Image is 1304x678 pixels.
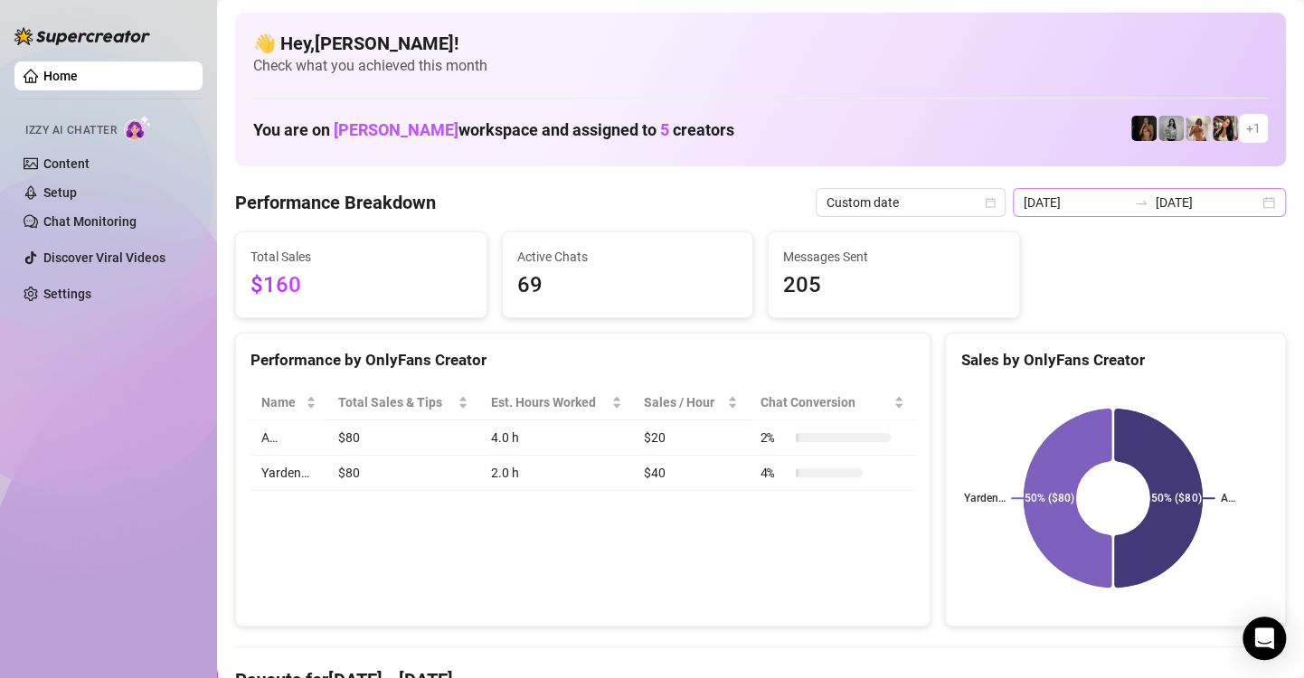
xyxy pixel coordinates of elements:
[43,69,78,83] a: Home
[633,420,749,456] td: $20
[14,27,150,45] img: logo-BBDzfeDw.svg
[1186,116,1211,141] img: Green
[253,56,1268,76] span: Check what you achieved this month
[1134,195,1148,210] span: to
[253,120,734,140] h1: You are on workspace and assigned to creators
[633,456,749,491] td: $40
[43,185,77,200] a: Setup
[783,268,1005,303] span: 205
[760,392,890,412] span: Chat Conversion
[1158,116,1184,141] img: A
[250,385,327,420] th: Name
[250,456,327,491] td: Yarden…
[827,189,995,216] span: Custom date
[327,456,480,491] td: $80
[517,247,739,267] span: Active Chats
[479,420,633,456] td: 4.0 h
[43,250,165,265] a: Discover Viral Videos
[1024,193,1127,212] input: Start date
[250,268,472,303] span: $160
[479,456,633,491] td: 2.0 h
[783,247,1005,267] span: Messages Sent
[1131,116,1157,141] img: the_bohema
[43,156,90,171] a: Content
[43,214,137,229] a: Chat Monitoring
[327,420,480,456] td: $80
[985,197,996,208] span: calendar
[327,385,480,420] th: Total Sales & Tips
[964,492,1006,504] text: Yarden…
[517,268,739,303] span: 69
[261,392,302,412] span: Name
[250,247,472,267] span: Total Sales
[660,120,669,139] span: 5
[749,385,915,420] th: Chat Conversion
[334,120,458,139] span: [PERSON_NAME]
[760,428,789,447] span: 2 %
[124,115,152,141] img: AI Chatter
[644,392,723,412] span: Sales / Hour
[25,122,117,139] span: Izzy AI Chatter
[1221,492,1235,504] text: A…
[338,392,455,412] span: Total Sales & Tips
[250,420,327,456] td: A…
[1246,118,1261,138] span: + 1
[490,392,608,412] div: Est. Hours Worked
[253,31,1268,56] h4: 👋 Hey, [PERSON_NAME] !
[250,348,915,372] div: Performance by OnlyFans Creator
[760,463,789,483] span: 4 %
[633,385,749,420] th: Sales / Hour
[960,348,1271,372] div: Sales by OnlyFans Creator
[1134,195,1148,210] span: swap-right
[1213,116,1238,141] img: AdelDahan
[43,287,91,301] a: Settings
[1243,617,1286,660] div: Open Intercom Messenger
[235,190,436,215] h4: Performance Breakdown
[1156,193,1259,212] input: End date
